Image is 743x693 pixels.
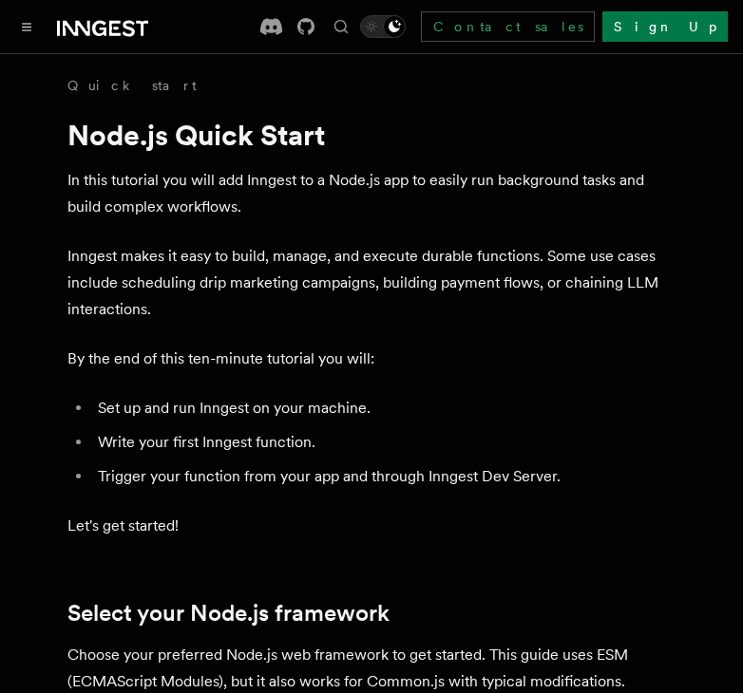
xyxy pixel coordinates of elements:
[602,11,728,42] a: Sign Up
[67,243,676,323] p: Inngest makes it easy to build, manage, and execute durable functions. Some use cases include sch...
[330,15,352,38] button: Find something...
[67,346,676,372] p: By the end of this ten-minute tutorial you will:
[92,429,676,456] li: Write your first Inngest function.
[67,600,390,627] a: Select your Node.js framework
[92,395,676,421] li: Set up and run Inngest on your machine.
[67,118,676,152] h1: Node.js Quick Start
[421,11,595,42] a: Contact sales
[15,15,38,38] button: Toggle navigation
[92,463,676,490] li: Trigger your function from your app and through Inngest Dev Server.
[67,76,197,95] a: Quick start
[67,167,676,220] p: In this tutorial you will add Inngest to a Node.js app to easily run background tasks and build c...
[360,15,406,38] button: Toggle dark mode
[67,513,676,539] p: Let's get started!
